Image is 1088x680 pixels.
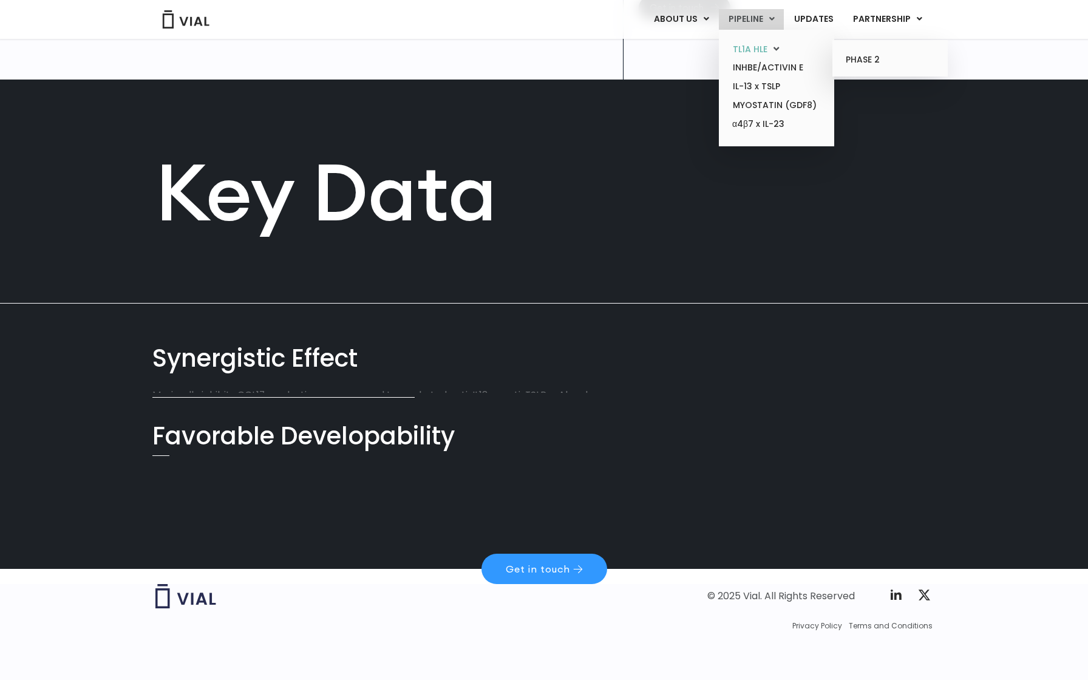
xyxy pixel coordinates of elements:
[707,590,855,603] div: © 2025 Vial. All Rights Reserved
[723,40,829,59] a: TL1A HLEMenu Toggle
[152,341,936,375] div: Synergistic Effect
[481,554,607,584] a: Get in touch
[161,10,210,29] img: Vial Logo
[644,9,718,30] a: ABOUT USMenu Toggle
[723,77,829,96] a: IL-13 x TSLP
[152,420,936,454] div: Favorable Developability
[843,9,932,30] a: PARTNERSHIPMenu Toggle
[506,564,570,574] span: Get in touch
[152,455,661,483] p: Developability, a common issue with bi-specifics especially those that have half-life extension, ...
[719,9,784,30] a: PIPELINEMenu Toggle
[723,58,829,77] a: INHBE/ACTIVIN E
[155,584,216,608] img: Vial logo wih "Vial" spelled out
[837,50,943,70] a: PHASE 2
[792,620,842,631] a: Privacy Policy
[784,9,843,30] a: UPDATES
[155,152,933,231] h2: Key Data
[723,115,829,134] a: α4β7 x IL-23
[152,388,661,402] p: Maximally inhibits CCL17 production as compared to marketed anti-IL13 or anti-TSLP mAbs alone.
[723,96,829,115] a: MYOSTATIN (GDF8)
[849,620,933,631] a: Terms and Conditions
